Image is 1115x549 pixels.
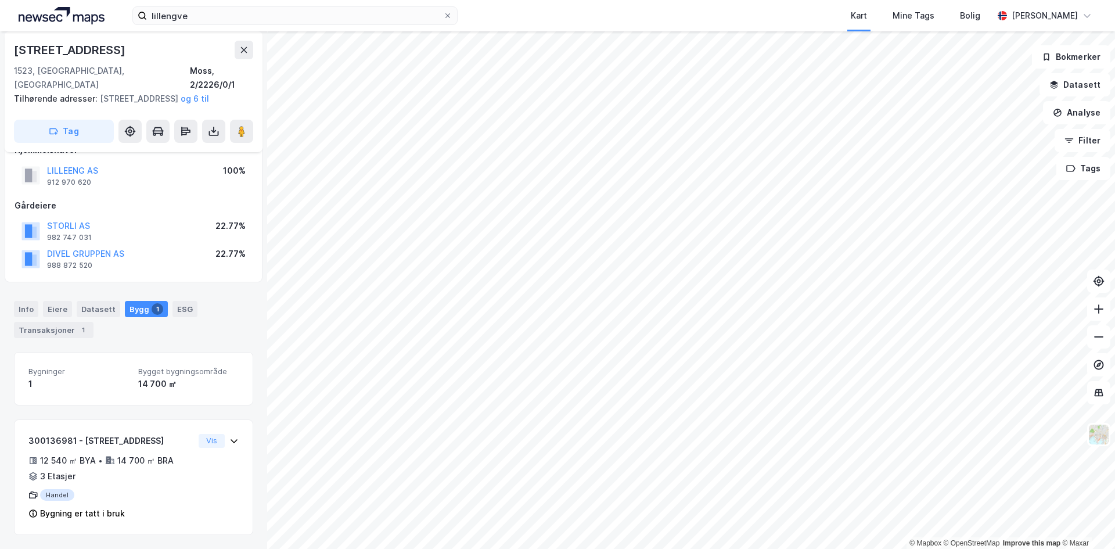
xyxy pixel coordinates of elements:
div: 1523, [GEOGRAPHIC_DATA], [GEOGRAPHIC_DATA] [14,64,190,92]
div: Kart [851,9,867,23]
div: 14 700 ㎡ BRA [117,454,174,468]
div: Eiere [43,301,72,317]
button: Filter [1055,129,1110,152]
div: Mine Tags [893,9,934,23]
button: Tag [14,120,114,143]
div: Moss, 2/2226/0/1 [190,64,253,92]
div: Bygning er tatt i bruk [40,507,125,521]
div: 12 540 ㎡ BYA [40,454,96,468]
div: 1 [152,303,163,315]
div: 1 [28,377,129,391]
a: Mapbox [909,539,941,547]
input: Søk på adresse, matrikkel, gårdeiere, leietakere eller personer [147,7,443,24]
div: 982 747 031 [47,233,92,242]
div: 988 872 520 [47,261,92,270]
span: Bygninger [28,367,129,376]
div: 3 Etasjer [40,469,75,483]
div: 1 [77,324,89,336]
button: Vis [199,434,225,448]
div: 912 970 620 [47,178,91,187]
button: Analyse [1043,101,1110,124]
div: 100% [223,164,246,178]
div: Bolig [960,9,980,23]
div: [PERSON_NAME] [1012,9,1078,23]
div: 22.77% [215,219,246,233]
div: Bygg [125,301,168,317]
div: [STREET_ADDRESS] [14,92,244,106]
img: logo.a4113a55bc3d86da70a041830d287a7e.svg [19,7,105,24]
div: Info [14,301,38,317]
div: [STREET_ADDRESS] [14,41,128,59]
div: Transaksjoner [14,322,93,338]
span: Tilhørende adresser: [14,94,100,103]
button: Tags [1056,157,1110,180]
div: • [98,456,103,465]
div: ESG [172,301,197,317]
span: Bygget bygningsområde [138,367,239,376]
div: 22.77% [215,247,246,261]
a: OpenStreetMap [944,539,1000,547]
iframe: Chat Widget [1057,493,1115,549]
div: Datasett [77,301,120,317]
img: Z [1088,424,1110,446]
div: Gårdeiere [15,199,253,213]
a: Improve this map [1003,539,1060,547]
button: Bokmerker [1032,45,1110,69]
button: Datasett [1040,73,1110,96]
div: 300136981 - [STREET_ADDRESS] [28,434,194,448]
div: 14 700 ㎡ [138,377,239,391]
